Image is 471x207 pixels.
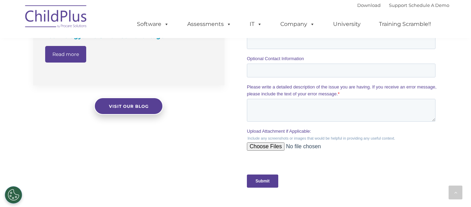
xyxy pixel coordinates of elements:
a: Support [389,2,407,8]
button: Cookies Settings [5,186,22,204]
span: Phone number [96,74,125,79]
a: Download [357,2,381,8]
font: | [357,2,449,8]
a: Assessments [180,17,238,31]
a: Schedule A Demo [409,2,449,8]
span: Visit our blog [109,104,149,109]
img: ChildPlus by Procare Solutions [22,0,91,35]
span: Last name [96,46,117,51]
a: Company [273,17,322,31]
a: Training Scramble!! [372,17,438,31]
a: Software [130,17,176,31]
a: Visit our blog [94,97,163,115]
a: IT [243,17,269,31]
a: Read more [45,46,86,63]
a: University [326,17,368,31]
